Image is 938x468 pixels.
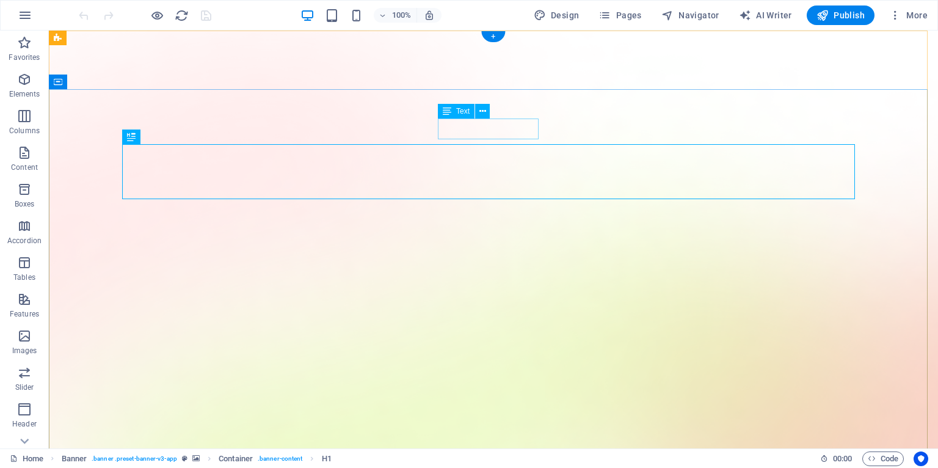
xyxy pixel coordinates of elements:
[481,31,505,42] div: +
[656,5,724,25] button: Navigator
[7,236,42,246] p: Accordion
[374,8,417,23] button: 100%
[175,9,189,23] i: Reload page
[914,452,928,466] button: Usercentrics
[9,126,40,136] p: Columns
[92,452,177,466] span: . banner .preset-banner-v3-app
[174,8,189,23] button: reload
[10,452,43,466] a: Click to cancel selection. Double-click to open Pages
[11,163,38,172] p: Content
[219,452,253,466] span: Click to select. Double-click to edit
[594,5,646,25] button: Pages
[842,454,843,463] span: :
[62,452,332,466] nav: breadcrumb
[884,5,933,25] button: More
[12,419,37,429] p: Header
[15,199,35,209] p: Boxes
[182,455,187,462] i: This element is a customizable preset
[150,8,164,23] button: Click here to leave preview mode and continue editing
[816,9,865,21] span: Publish
[734,5,797,25] button: AI Writer
[529,5,584,25] button: Design
[456,108,470,115] span: Text
[62,452,87,466] span: Click to select. Double-click to edit
[820,452,853,466] h6: Session time
[322,452,332,466] span: Click to select. Double-click to edit
[862,452,904,466] button: Code
[392,8,412,23] h6: 100%
[10,309,39,319] p: Features
[424,10,435,21] i: On resize automatically adjust zoom level to fit chosen device.
[661,9,719,21] span: Navigator
[833,452,852,466] span: 00 00
[9,53,40,62] p: Favorites
[529,5,584,25] div: Design (Ctrl+Alt+Y)
[534,9,580,21] span: Design
[739,9,792,21] span: AI Writer
[868,452,898,466] span: Code
[12,346,37,356] p: Images
[889,9,928,21] span: More
[807,5,874,25] button: Publish
[258,452,302,466] span: . banner-content
[15,382,34,392] p: Slider
[9,89,40,99] p: Elements
[13,272,35,282] p: Tables
[598,9,641,21] span: Pages
[192,455,200,462] i: This element contains a background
